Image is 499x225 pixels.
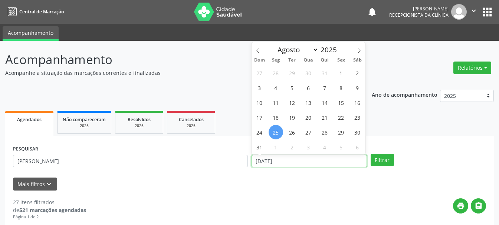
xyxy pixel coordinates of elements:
[349,58,365,63] span: Sáb
[350,110,365,125] span: Agosto 23, 2025
[252,125,267,139] span: Agosto 24, 2025
[128,116,151,123] span: Resolvidos
[285,140,299,154] span: Setembro 2, 2025
[121,123,158,129] div: 2025
[316,58,333,63] span: Qui
[252,66,267,80] span: Julho 27, 2025
[3,26,59,41] a: Acompanhamento
[252,110,267,125] span: Agosto 17, 2025
[252,80,267,95] span: Agosto 3, 2025
[372,90,437,99] p: Ano de acompanhamento
[13,178,57,191] button: Mais filtroskeyboard_arrow_down
[301,66,316,80] span: Julho 30, 2025
[350,95,365,110] span: Agosto 16, 2025
[318,140,332,154] span: Setembro 4, 2025
[334,125,348,139] span: Agosto 29, 2025
[285,125,299,139] span: Agosto 26, 2025
[13,143,38,155] label: PESQUISAR
[318,110,332,125] span: Agosto 21, 2025
[451,4,467,20] img: img
[371,154,394,166] button: Filtrar
[318,45,343,54] input: Year
[334,95,348,110] span: Agosto 15, 2025
[13,206,86,214] div: de
[252,155,367,168] input: Selecione um intervalo
[467,4,481,20] button: 
[269,140,283,154] span: Setembro 1, 2025
[173,123,210,129] div: 2025
[389,12,449,18] span: Recepcionista da clínica
[301,125,316,139] span: Agosto 27, 2025
[301,110,316,125] span: Agosto 20, 2025
[274,44,319,55] select: Month
[300,58,316,63] span: Qua
[334,110,348,125] span: Agosto 22, 2025
[252,140,267,154] span: Agosto 31, 2025
[285,110,299,125] span: Agosto 19, 2025
[269,95,283,110] span: Agosto 11, 2025
[63,116,106,123] span: Não compareceram
[285,80,299,95] span: Agosto 5, 2025
[269,125,283,139] span: Agosto 25, 2025
[5,6,64,18] a: Central de Marcação
[318,66,332,80] span: Julho 31, 2025
[334,140,348,154] span: Setembro 5, 2025
[269,110,283,125] span: Agosto 18, 2025
[475,202,483,210] i: 
[13,155,248,168] input: Nome, CNS
[5,50,347,69] p: Acompanhamento
[252,95,267,110] span: Agosto 10, 2025
[19,206,86,214] strong: 521 marcações agendadas
[318,95,332,110] span: Agosto 14, 2025
[179,116,204,123] span: Cancelados
[17,116,42,123] span: Agendados
[19,9,64,15] span: Central de Marcação
[389,6,449,12] div: [PERSON_NAME]
[453,62,491,74] button: Relatórios
[63,123,106,129] div: 2025
[13,198,86,206] div: 27 itens filtrados
[301,140,316,154] span: Setembro 3, 2025
[269,66,283,80] span: Julho 28, 2025
[13,214,86,220] div: Página 1 de 2
[45,180,53,188] i: keyboard_arrow_down
[301,80,316,95] span: Agosto 6, 2025
[252,58,268,63] span: Dom
[481,6,494,19] button: apps
[318,80,332,95] span: Agosto 7, 2025
[333,58,349,63] span: Sex
[334,80,348,95] span: Agosto 8, 2025
[301,95,316,110] span: Agosto 13, 2025
[470,7,478,15] i: 
[367,7,377,17] button: notifications
[350,80,365,95] span: Agosto 9, 2025
[318,125,332,139] span: Agosto 28, 2025
[285,66,299,80] span: Julho 29, 2025
[269,80,283,95] span: Agosto 4, 2025
[350,140,365,154] span: Setembro 6, 2025
[5,69,347,77] p: Acompanhe a situação das marcações correntes e finalizadas
[267,58,284,63] span: Seg
[471,198,486,214] button: 
[350,125,365,139] span: Agosto 30, 2025
[334,66,348,80] span: Agosto 1, 2025
[453,198,468,214] button: print
[457,202,465,210] i: print
[284,58,300,63] span: Ter
[350,66,365,80] span: Agosto 2, 2025
[285,95,299,110] span: Agosto 12, 2025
